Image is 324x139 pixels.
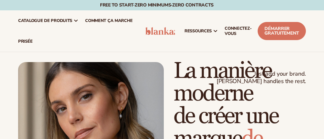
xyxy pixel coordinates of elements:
img: logo [145,27,175,35]
a: prisée [15,31,36,52]
a: CONNECTEZ-VOUS [221,18,254,44]
a: Catalogue de produits [15,10,82,31]
span: ressources [184,28,212,34]
font: Free to start · ZERO minimums · ZERO contracts [100,2,214,8]
a: Comment ça marche [82,10,136,31]
span: Catalogue de produits [18,18,72,23]
span: prisée [18,39,32,44]
span: Comment ça marche [85,18,132,23]
span: Just add your brand. [PERSON_NAME] handles the rest. [217,70,306,85]
span: CONNECTEZ-VOUS [225,26,251,36]
a: ressources [181,21,221,41]
a: Démarrer gratuitement [258,22,306,40]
